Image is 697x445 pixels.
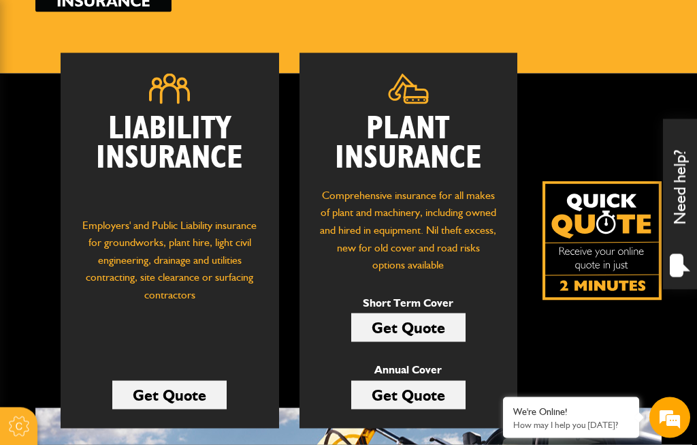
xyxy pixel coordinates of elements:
textarea: Type your message and hit 'Enter' [18,247,248,378]
p: How may I help you today? [513,420,629,430]
img: d_20077148190_company_1631870298795_20077148190 [23,76,57,95]
p: Employers' and Public Liability insurance for groundworks, plant hire, light civil engineering, d... [81,217,258,334]
p: Short Term Cover [351,294,466,312]
h2: Plant Insurance [320,114,497,173]
div: Chat with us now [71,76,229,94]
p: Annual Cover [351,361,466,379]
div: We're Online! [513,406,629,418]
div: Need help? [663,119,697,290]
a: Get Quote [112,381,227,410]
input: Enter your phone number [18,206,248,236]
h2: Liability Insurance [81,114,258,203]
input: Enter your email address [18,166,248,196]
div: Minimize live chat window [223,7,256,40]
a: Get Quote [351,313,466,342]
a: Get Quote [351,381,466,410]
input: Enter your last name [18,126,248,156]
p: Comprehensive insurance for all makes of plant and machinery, including owned and hired in equipm... [320,187,497,274]
a: Get your insurance quote isn just 2-minutes [542,181,662,301]
img: Quick Quote [542,181,662,301]
em: Start Chat [184,346,247,365]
